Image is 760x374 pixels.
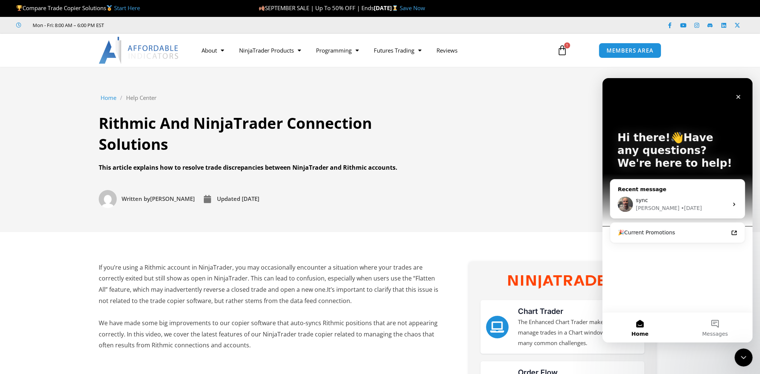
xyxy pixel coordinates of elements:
[546,39,579,61] a: 1
[309,42,366,59] a: Programming
[564,42,570,48] span: 1
[17,5,22,11] img: 🏆
[259,4,374,12] span: SEPTEMBER SALE | Up To 50% OFF | Ends
[114,4,140,12] a: Start Here
[599,43,661,58] a: MEMBERS AREA
[508,275,616,289] img: NinjaTrader Wordmark color RGB | Affordable Indicators – NinjaTrader
[518,307,563,316] a: Chart Trader
[259,5,265,11] img: 🍂
[99,285,438,305] span: It’s important to clarify that this issue is not related to the trade copier software, but rather...
[486,316,509,338] a: Chart Trader
[120,194,195,204] span: [PERSON_NAME]
[194,42,548,59] nav: Menu
[122,195,150,202] span: Written by
[366,42,429,59] a: Futures Trading
[392,5,398,11] img: ⌛
[400,4,425,12] a: Save Now
[99,319,438,349] span: We have made some big improvements to our copier software that auto-syncs Rithmic positions that ...
[101,93,116,103] a: Home
[120,93,122,103] span: /
[99,37,179,64] img: LogoAI | Affordable Indicators – NinjaTrader
[374,4,400,12] strong: [DATE]
[429,42,465,59] a: Reviews
[16,4,140,12] span: Compare Trade Copier Solutions
[31,21,104,30] span: Mon - Fri: 8:00 AM – 6:00 PM EST
[126,93,157,103] a: Help Center
[99,162,444,173] div: This article explains how to resolve trade discrepancies between NinjaTrader and Rithmic accounts.
[734,348,752,366] iframe: Intercom live chat
[99,113,444,155] h1: Rithmic And NinjaTrader Connection Solutions
[194,42,232,59] a: About
[99,263,438,305] span: If you’re using a Rithmic account in NinjaTrader, you may occasionally encounter a situation wher...
[114,21,227,29] iframe: Customer reviews powered by Trustpilot
[242,195,259,202] time: [DATE]
[602,78,752,342] iframe: Intercom live chat
[217,195,240,202] span: Updated
[518,317,639,348] p: The Enhanced Chart Trader makes it easy to manage trades in a Chart window by solving many common...
[606,48,653,53] span: MEMBERS AREA
[99,190,117,208] img: Picture of David Koehler
[232,42,309,59] a: NinjaTrader Products
[107,5,112,11] img: 🥇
